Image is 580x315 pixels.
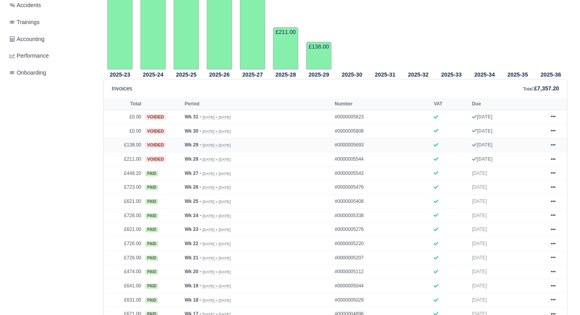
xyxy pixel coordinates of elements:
td: #0000005543 [333,166,432,180]
span: paid [145,213,158,219]
small: [DATE] » [DATE] [202,171,230,176]
strong: [DATE] [472,156,492,162]
small: [DATE] » [DATE] [202,298,230,303]
strong: Wk 31 - [185,114,201,120]
span: Accounting [9,35,45,44]
td: #0000005544 [333,152,432,167]
a: Trainings [6,15,94,30]
span: paid [145,241,158,247]
td: £726.00 [104,208,143,223]
td: £448.20 [104,166,143,180]
small: [DATE] » [DATE] [202,115,230,120]
strong: [DATE] [472,142,492,148]
td: #0000005693 [333,138,432,152]
span: [DATE] [472,283,487,289]
th: 2025-29 [302,70,335,79]
td: £0.00 [104,110,143,124]
small: [DATE] » [DATE] [202,270,230,274]
th: 2025-35 [501,70,534,79]
td: #0000005276 [333,223,432,237]
span: paid [145,227,158,232]
strong: Wk 27 - [185,171,201,176]
td: £641.00 [104,279,143,293]
td: £723.00 [104,180,143,195]
td: £726.00 [104,237,143,251]
span: Performance [9,51,49,60]
th: 2025-28 [269,70,302,79]
small: [DATE] » [DATE] [202,242,230,246]
td: £211.00 [273,27,298,69]
strong: £7,357.20 [534,85,559,92]
td: #0000005476 [333,180,432,195]
th: 2025-34 [468,70,501,79]
th: 2025-23 [103,70,137,79]
small: [DATE] » [DATE] [202,199,230,204]
span: voided [145,156,166,162]
small: [DATE] » [DATE] [202,214,230,218]
iframe: Chat Widget [541,277,580,315]
td: £474.00 [104,265,143,279]
h6: Invoices [112,85,132,92]
a: Onboarding [6,65,94,81]
small: [DATE] » [DATE] [202,129,230,134]
th: 2025-30 [335,70,369,79]
span: paid [145,185,158,190]
td: £621.00 [104,223,143,237]
td: £0.00 [104,124,143,138]
a: Performance [6,48,94,64]
span: voided [145,128,166,134]
span: [DATE] [472,255,487,261]
strong: Wk 22 - [185,241,201,246]
a: Accounting [6,32,94,47]
small: [DATE] » [DATE] [202,143,230,148]
td: £631.00 [104,293,143,307]
strong: Wk 24 - [185,213,201,218]
strong: Wk 19 - [185,283,201,289]
td: £138.00 [306,42,331,69]
th: 2025-24 [137,70,170,79]
span: paid [145,255,158,261]
span: paid [145,298,158,303]
span: [DATE] [472,184,487,190]
td: #0000005220 [333,237,432,251]
td: #0000005112 [333,265,432,279]
strong: Wk 21 - [185,255,201,261]
span: Trainings [9,18,39,27]
strong: Wk 23 - [185,227,201,232]
th: 2025-33 [435,70,468,79]
span: [DATE] [472,269,487,274]
strong: [DATE] [472,128,492,134]
strong: Wk 18 - [185,297,201,303]
td: £621.00 [104,195,143,209]
span: [DATE] [472,199,487,204]
span: voided [145,114,166,120]
span: [DATE] [472,227,487,232]
th: 2025-27 [236,70,269,79]
th: Number [333,98,432,110]
strong: [DATE] [472,114,492,120]
span: paid [145,171,158,176]
strong: Wk 28 - [185,156,201,162]
td: #0000005338 [333,208,432,223]
td: #0000005823 [333,110,432,124]
th: 2025-31 [369,70,402,79]
strong: Wk 25 - [185,199,201,204]
th: 2025-36 [534,70,567,79]
div: : [523,84,559,93]
strong: Wk 30 - [185,128,201,134]
span: Onboarding [9,68,46,77]
strong: Wk 26 - [185,184,201,190]
td: #0000005029 [333,293,432,307]
th: 2025-26 [203,70,236,79]
span: paid [145,199,158,204]
th: Period [183,98,333,110]
td: £138.00 [104,138,143,152]
span: Accidents [9,1,41,10]
small: [DATE] » [DATE] [202,256,230,261]
td: #0000005808 [333,124,432,138]
span: voided [145,142,166,148]
span: [DATE] [472,213,487,218]
small: [DATE] » [DATE] [202,284,230,289]
td: £726.00 [104,251,143,265]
